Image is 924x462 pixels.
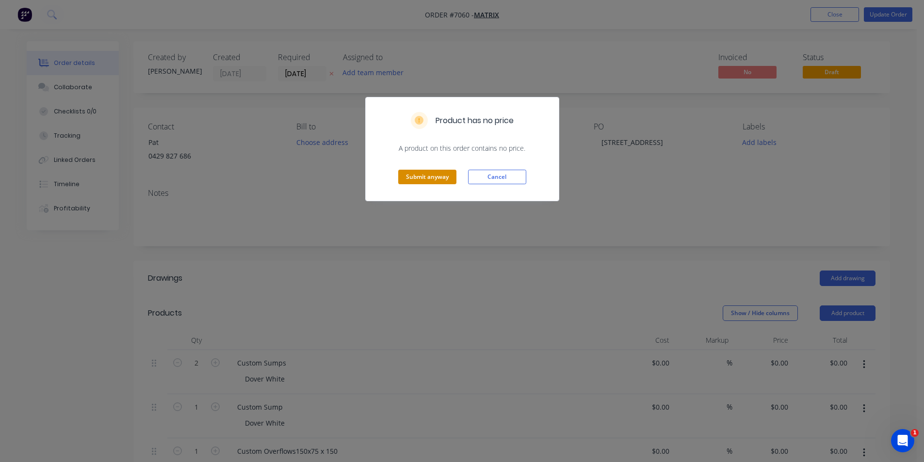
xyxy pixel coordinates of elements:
[891,429,914,452] iframe: Intercom live chat
[377,143,547,153] span: A product on this order contains no price.
[911,429,919,437] span: 1
[398,170,456,184] button: Submit anyway
[468,170,526,184] button: Cancel
[436,115,514,127] h5: Product has no price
